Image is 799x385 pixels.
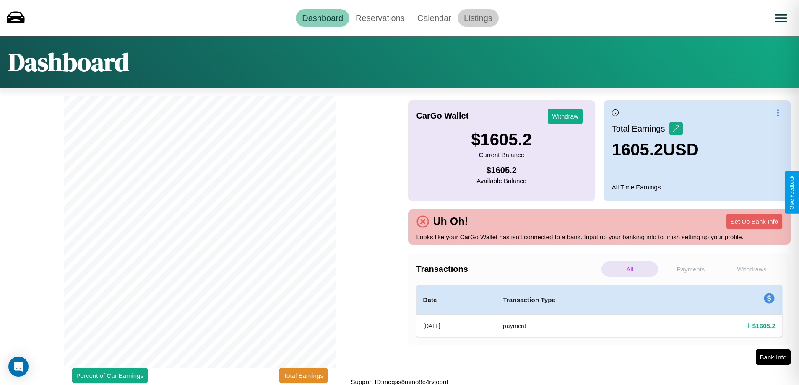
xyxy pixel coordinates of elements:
[296,9,349,27] a: Dashboard
[496,315,666,337] th: payment
[423,295,490,305] h4: Date
[471,149,532,160] p: Current Balance
[726,214,782,229] button: Set Up Bank Info
[279,368,328,383] button: Total Earnings
[476,175,526,186] p: Available Balance
[349,9,411,27] a: Reservations
[416,231,783,243] p: Looks like your CarGo Wallet has isn't connected to a bank. Input up your banking info to finish ...
[416,315,497,337] th: [DATE]
[662,261,719,277] p: Payments
[416,285,783,337] table: simple table
[769,6,793,30] button: Open menu
[471,130,532,149] h3: $ 1605.2
[429,215,472,227] h4: Uh Oh!
[8,357,29,377] div: Open Intercom Messenger
[789,176,795,209] div: Give Feedback
[476,165,526,175] h4: $ 1605.2
[752,321,776,330] h4: $ 1605.2
[72,368,148,383] button: Percent of Car Earnings
[612,121,669,136] p: Total Earnings
[411,9,458,27] a: Calendar
[548,109,583,124] button: Withdraw
[416,264,599,274] h4: Transactions
[458,9,499,27] a: Listings
[612,140,699,159] h3: 1605.2 USD
[8,45,129,79] h1: Dashboard
[724,261,780,277] p: Withdraws
[756,349,791,365] button: Bank Info
[601,261,658,277] p: All
[416,111,469,121] h4: CarGo Wallet
[612,181,782,193] p: All Time Earnings
[503,295,659,305] h4: Transaction Type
